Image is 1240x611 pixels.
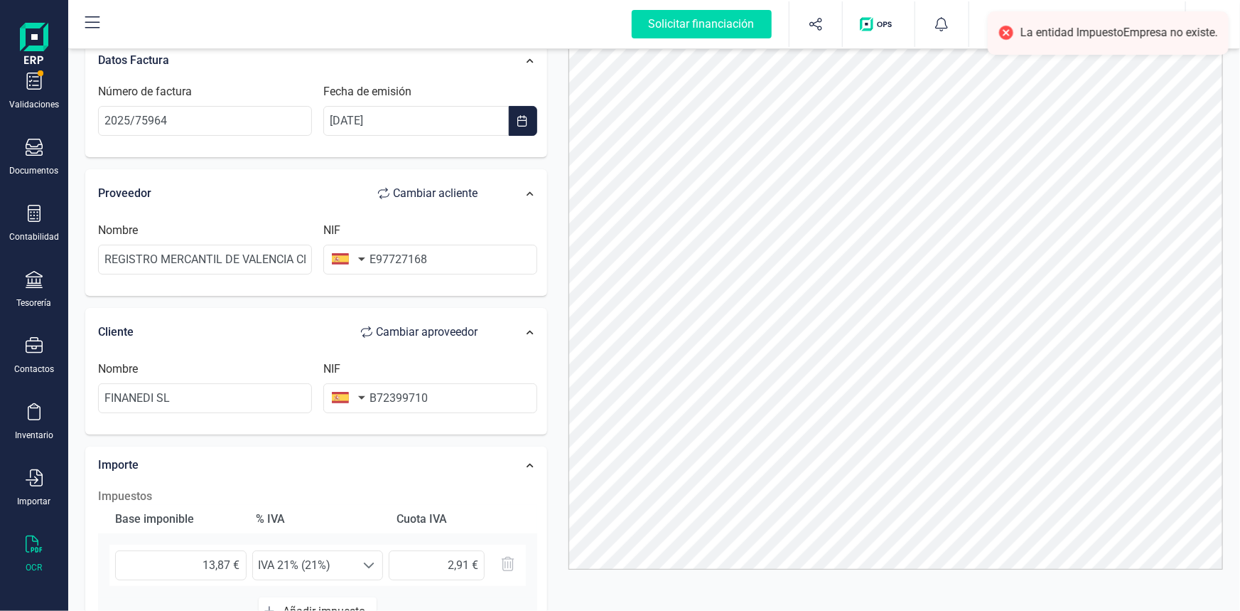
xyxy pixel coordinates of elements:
[98,318,492,346] div: Cliente
[98,222,138,239] label: Nombre
[323,83,411,100] label: Fecha de emisión
[9,99,59,110] div: Validaciones
[347,318,492,346] button: Cambiar aproveedor
[632,10,772,38] div: Solicitar financiación
[98,458,139,472] span: Importe
[109,505,244,533] div: Base imponible
[323,222,340,239] label: NIF
[253,551,356,580] span: IVA 21% (21%)
[376,324,478,341] span: Cambiar a proveedor
[992,9,1023,40] img: EC
[391,505,526,533] div: Cuota IVA
[860,17,897,31] img: Logo de OPS
[17,297,52,309] div: Tesorería
[15,430,53,441] div: Inventario
[323,361,340,378] label: NIF
[389,551,485,580] input: 0,00 €
[91,45,499,76] div: Datos Factura
[250,505,385,533] div: % IVA
[393,185,478,202] span: Cambiar a cliente
[986,1,1168,47] button: ECECO3 HUB SL[PERSON_NAME]
[115,551,247,580] input: 0,00 €
[98,488,537,505] h2: Impuestos
[20,23,48,68] img: Logo Finanedi
[10,165,59,176] div: Documentos
[98,361,138,378] label: Nombre
[851,1,906,47] button: Logo de OPS
[18,496,51,507] div: Importar
[14,363,54,375] div: Contactos
[9,231,59,243] div: Contabilidad
[98,179,492,208] div: Proveedor
[364,179,492,208] button: Cambiar acliente
[26,562,43,573] div: OCR
[615,1,789,47] button: Solicitar financiación
[98,83,192,100] label: Número de factura
[1020,26,1218,41] div: La entidad ImpuestoEmpresa no existe.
